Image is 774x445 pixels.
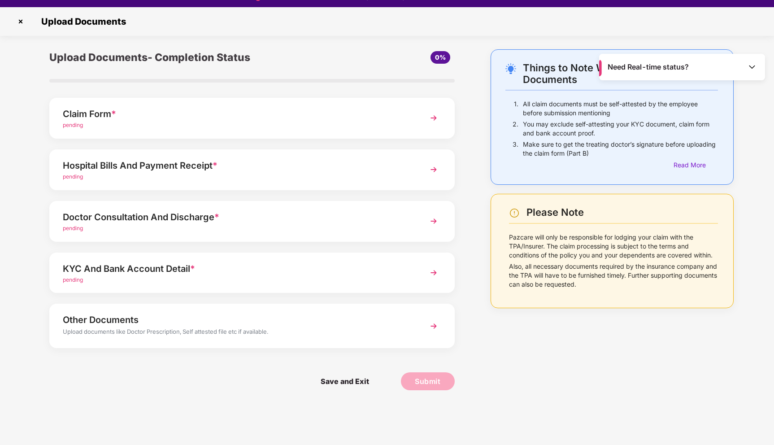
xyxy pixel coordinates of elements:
span: Save and Exit [312,372,378,390]
img: svg+xml;base64,PHN2ZyBpZD0iTmV4dCIgeG1sbnM9Imh0dHA6Ly93d3cudzMub3JnLzIwMDAvc3ZnIiB3aWR0aD0iMzYiIG... [426,265,442,281]
div: Other Documents [63,313,409,327]
p: 3. [513,140,518,158]
div: KYC And Bank Account Detail [63,262,409,276]
p: Pazcare will only be responsible for lodging your claim with the TPA/Insurer. The claim processin... [509,233,718,260]
div: Please Note [526,206,718,218]
span: pending [63,173,83,180]
img: svg+xml;base64,PHN2ZyBpZD0iTmV4dCIgeG1sbnM9Imh0dHA6Ly93d3cudzMub3JnLzIwMDAvc3ZnIiB3aWR0aD0iMzYiIG... [426,318,442,334]
p: Also, all necessary documents required by the insurance company and the TPA will have to be furni... [509,262,718,289]
div: Things to Note While Uploading Claim Documents [523,62,718,85]
div: Upload Documents- Completion Status [49,49,319,65]
img: svg+xml;base64,PHN2ZyBpZD0iQ3Jvc3MtMzJ4MzIiIHhtbG5zPSJodHRwOi8vd3d3LnczLm9yZy8yMDAwL3N2ZyIgd2lkdG... [13,14,28,29]
div: Upload documents like Doctor Prescription, Self attested file etc if available. [63,327,409,339]
span: pending [63,122,83,128]
span: 0% [435,53,446,61]
div: Read More [674,160,718,170]
p: All claim documents must be self-attested by the employee before submission mentioning [523,100,718,118]
div: Hospital Bills And Payment Receipt [63,158,409,173]
img: svg+xml;base64,PHN2ZyBpZD0iTmV4dCIgeG1sbnM9Imh0dHA6Ly93d3cudzMub3JnLzIwMDAvc3ZnIiB3aWR0aD0iMzYiIG... [426,110,442,126]
p: 2. [513,120,518,138]
img: svg+xml;base64,PHN2ZyBpZD0iTmV4dCIgeG1sbnM9Imh0dHA6Ly93d3cudzMub3JnLzIwMDAvc3ZnIiB3aWR0aD0iMzYiIG... [426,213,442,229]
p: You may exclude self-attesting your KYC document, claim form and bank account proof. [523,120,718,138]
img: svg+xml;base64,PHN2ZyB4bWxucz0iaHR0cDovL3d3dy53My5vcmcvMjAwMC9zdmciIHdpZHRoPSIyNC4wOTMiIGhlaWdodD... [505,63,516,74]
div: Doctor Consultation And Discharge [63,210,409,224]
span: Upload Documents [32,16,130,27]
span: pending [63,276,83,283]
span: pending [63,225,83,231]
img: svg+xml;base64,PHN2ZyBpZD0iV2FybmluZ18tXzI0eDI0IiBkYXRhLW5hbWU9Ildhcm5pbmcgLSAyNHgyNCIgeG1sbnM9Im... [509,208,520,218]
p: Make sure to get the treating doctor’s signature before uploading the claim form (Part B) [523,140,718,158]
img: Toggle Icon [748,62,757,71]
button: Submit [401,372,455,390]
span: Need Real-time status? [608,62,689,72]
img: svg+xml;base64,PHN2ZyBpZD0iTmV4dCIgeG1sbnM9Imh0dHA6Ly93d3cudzMub3JnLzIwMDAvc3ZnIiB3aWR0aD0iMzYiIG... [426,161,442,178]
div: Claim Form [63,107,409,121]
p: 1. [514,100,518,118]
